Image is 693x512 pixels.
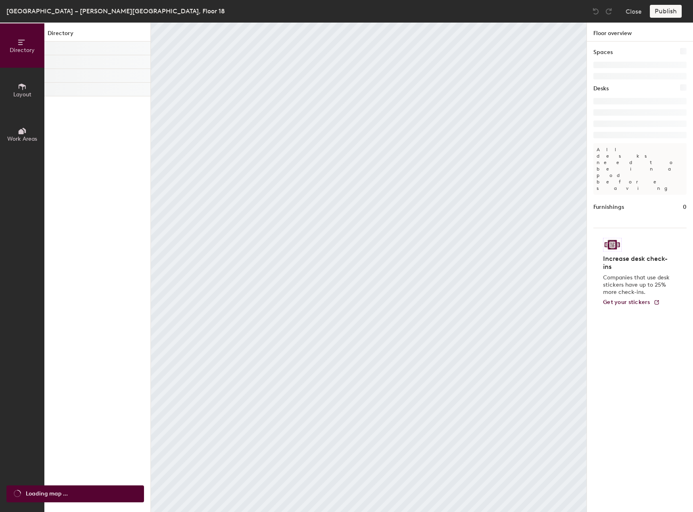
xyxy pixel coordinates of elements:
[6,6,225,16] div: [GEOGRAPHIC_DATA] – [PERSON_NAME][GEOGRAPHIC_DATA], Floor 18
[605,7,613,15] img: Redo
[683,203,687,212] h1: 0
[603,238,622,252] img: Sticker logo
[151,23,587,512] canvas: Map
[603,299,650,306] span: Get your stickers
[603,299,660,306] a: Get your stickers
[603,274,672,296] p: Companies that use desk stickers have up to 25% more check-ins.
[587,23,693,42] h1: Floor overview
[593,48,613,57] h1: Spaces
[593,84,609,93] h1: Desks
[593,143,687,195] p: All desks need to be in a pod before saving
[44,29,150,42] h1: Directory
[13,91,31,98] span: Layout
[26,489,68,498] span: Loading map ...
[7,135,37,142] span: Work Areas
[593,203,624,212] h1: Furnishings
[603,255,672,271] h4: Increase desk check-ins
[592,7,600,15] img: Undo
[10,47,35,54] span: Directory
[626,5,642,18] button: Close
